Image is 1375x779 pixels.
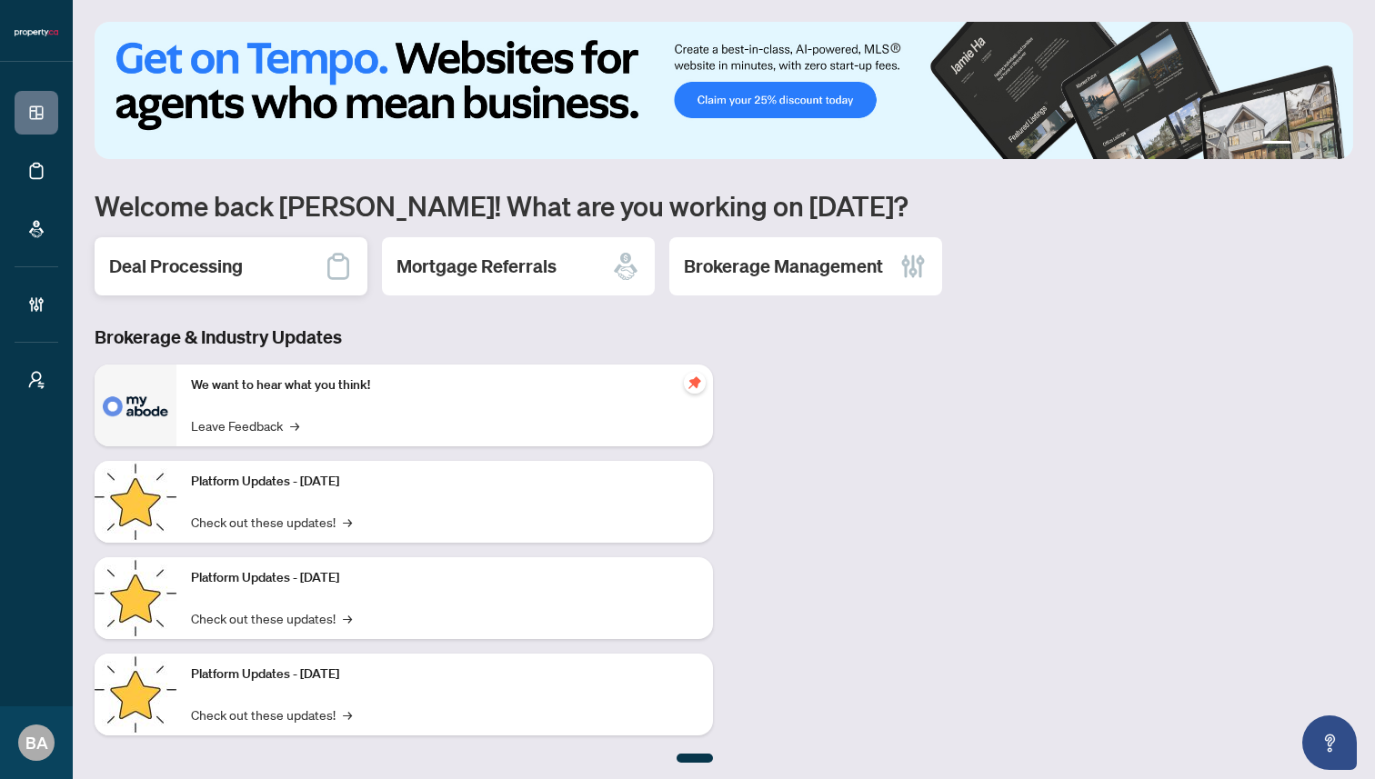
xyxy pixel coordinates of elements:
img: Platform Updates - July 8, 2025 [95,557,176,639]
img: Platform Updates - July 21, 2025 [95,461,176,543]
h2: Deal Processing [109,254,243,279]
span: → [343,608,352,628]
img: Slide 0 [95,22,1353,159]
p: Platform Updates - [DATE] [191,568,698,588]
img: logo [15,27,58,38]
button: 2 [1299,141,1306,148]
span: → [343,512,352,532]
button: 3 [1313,141,1320,148]
a: Check out these updates!→ [191,512,352,532]
a: Check out these updates!→ [191,704,352,724]
h2: Brokerage Management [684,254,883,279]
h1: Welcome back [PERSON_NAME]! What are you working on [DATE]? [95,188,1353,223]
p: Platform Updates - [DATE] [191,664,698,684]
span: pushpin [684,372,706,394]
p: We want to hear what you think! [191,375,698,395]
span: → [343,704,352,724]
button: 4 [1328,141,1335,148]
img: Platform Updates - June 23, 2025 [95,654,176,735]
span: → [290,415,299,435]
p: Platform Updates - [DATE] [191,472,698,492]
a: Check out these updates!→ [191,608,352,628]
img: We want to hear what you think! [95,365,176,446]
span: user-switch [27,371,45,389]
span: BA [25,730,48,755]
button: 1 [1262,141,1291,148]
h3: Brokerage & Industry Updates [95,325,713,350]
h2: Mortgage Referrals [396,254,557,279]
a: Leave Feedback→ [191,415,299,435]
button: Open asap [1302,715,1357,770]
